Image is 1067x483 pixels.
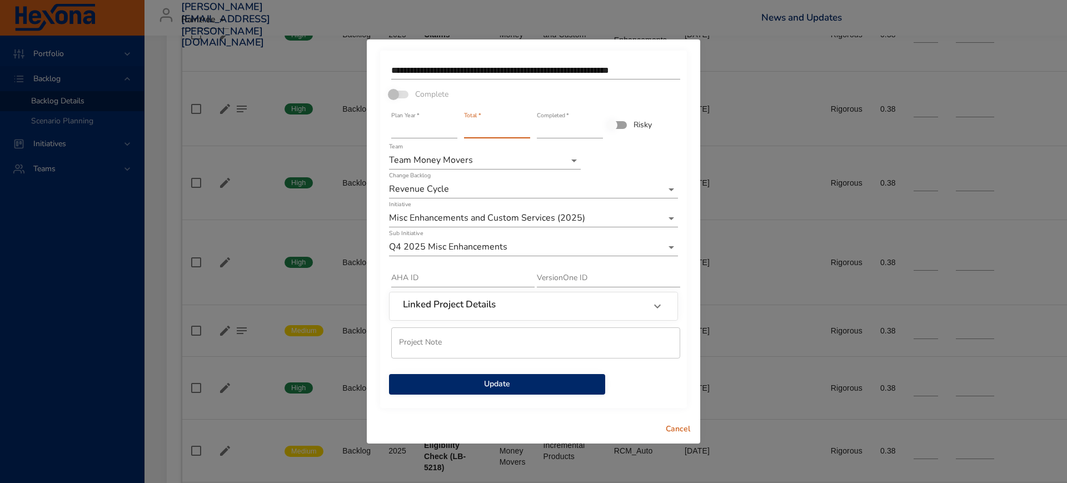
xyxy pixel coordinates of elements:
[415,88,448,100] span: Complete
[665,422,691,436] span: Cancel
[389,238,678,256] div: Q4 2025 Misc Enhancements
[537,112,569,118] label: Completed
[389,181,678,198] div: Revenue Cycle
[464,112,481,118] label: Total
[389,230,423,236] label: Sub Initiative
[391,112,419,118] label: Plan Year
[389,210,678,227] div: Misc Enhancements and Custom Services (2025)
[389,152,581,170] div: Team Money Movers
[389,143,403,150] label: Team
[403,299,496,310] h6: Linked Project Details
[389,172,431,178] label: Change Backlog
[398,377,596,391] span: Update
[660,419,696,440] button: Cancel
[634,119,652,131] span: Risky
[390,292,677,320] div: Linked Project Details
[389,374,605,395] button: Update
[389,201,411,207] label: Initiative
